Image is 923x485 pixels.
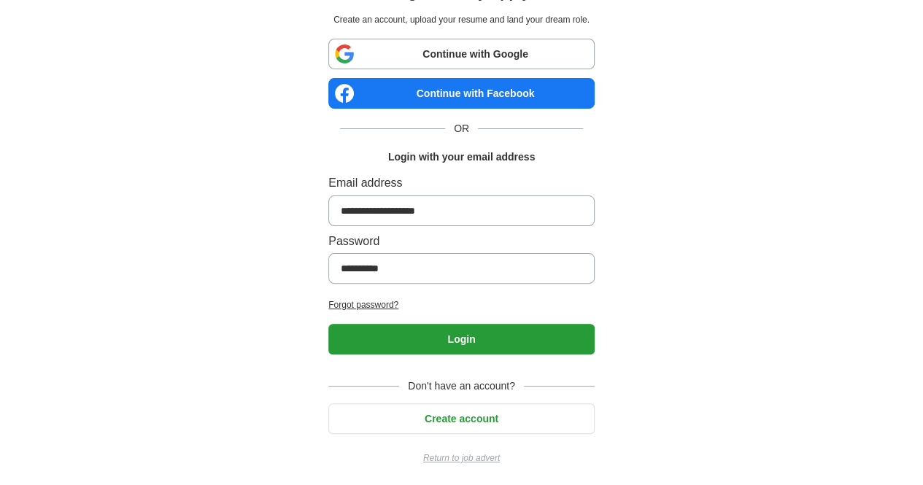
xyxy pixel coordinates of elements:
[445,120,478,136] span: OR
[328,413,595,424] a: Create account
[328,324,595,354] button: Login
[388,149,535,165] h1: Login with your email address
[328,174,595,193] label: Email address
[328,39,595,69] a: Continue with Google
[331,13,592,27] p: Create an account, upload your resume and land your dream role.
[328,78,595,109] a: Continue with Facebook
[328,451,595,465] a: Return to job advert
[328,403,595,434] button: Create account
[399,378,524,394] span: Don't have an account?
[328,232,595,251] label: Password
[328,298,595,312] a: Forgot password?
